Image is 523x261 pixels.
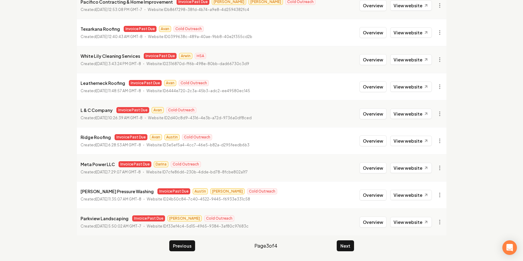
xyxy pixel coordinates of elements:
[146,142,249,148] p: Website ID 3e5ef5a4-4cc7-46e5-b82a-d295feedb6b3
[360,81,387,92] button: Overview
[195,53,206,59] span: HSA
[81,61,141,67] p: Created
[390,190,432,200] a: View website
[81,161,115,168] p: Meta Power LLC
[96,34,143,39] time: [DATE] 12:40:43 AM GMT-8
[81,169,141,175] p: Created
[360,27,387,38] button: Overview
[81,215,129,222] p: Parkview Landscaping
[179,53,192,59] span: Arwin
[124,26,157,32] span: Invoice Past Due
[81,223,141,229] p: Created
[164,134,180,140] span: Austin
[96,7,142,12] time: [DATE] 12:53:08 PM GMT-7
[81,34,143,40] p: Created
[210,188,245,194] span: [PERSON_NAME]
[204,215,234,221] span: Cold Outreach
[159,26,171,32] span: Avan
[96,170,141,174] time: [DATE] 7:29:07 AM GMT-8
[254,242,277,249] span: Page 3 of 4
[337,240,354,251] button: Next
[360,162,387,173] button: Overview
[147,223,249,229] p: Website ID f33ef4c4-5d15-4965-9384-3af80c97683c
[96,143,141,147] time: [DATE] 6:28:53 AM GMT-8
[167,215,202,221] span: [PERSON_NAME]
[146,88,250,94] p: Website ID 6444e720-2c3a-45b3-adc2-ee49580ec145
[146,169,248,175] p: Website ID 7cfe86d6-230b-4dde-bd78-8fcbe802a1f7
[96,197,141,201] time: [DATE] 11:35:07 AM GMT-8
[360,135,387,146] button: Overview
[360,54,387,65] button: Overview
[169,240,195,251] button: Previous
[119,161,151,167] span: Invoice Past Due
[157,188,190,194] span: Invoice Past Due
[81,188,154,195] p: [PERSON_NAME] Pressure Washing
[390,82,432,92] a: View website
[148,115,252,121] p: Website ID 2d40c8d9-4316-4e3b-a72d-9736a0df8ced
[174,26,204,32] span: Cold Outreach
[81,106,113,114] p: L & C Company
[164,80,176,86] span: Avan
[144,53,177,59] span: Invoice Past Due
[502,240,517,255] div: Open Intercom Messenger
[166,107,196,113] span: Cold Outreach
[182,134,212,140] span: Cold Outreach
[81,142,141,148] p: Created
[96,61,141,66] time: [DATE] 3:43:24 PM GMT-8
[96,224,141,228] time: [DATE] 5:50:02 AM GMT-7
[360,108,387,119] button: Overview
[390,217,432,227] a: View website
[179,80,209,86] span: Cold Outreach
[132,215,165,221] span: Invoice Past Due
[148,34,252,40] p: Website ID 0399638c-489a-40ae-9bb8-40e2f355cd2b
[390,27,432,38] a: View website
[390,163,432,173] a: View website
[96,116,143,120] time: [DATE] 10:26:39 AM GMT-8
[390,0,432,11] a: View website
[129,80,162,86] span: Invoice Past Due
[360,217,387,228] button: Overview
[390,136,432,146] a: View website
[148,7,249,13] p: Website ID b86f7298-38fd-4b74-a9e8-4d2594382fc4
[81,79,125,87] p: Leatherneck Roofing
[171,161,201,167] span: Cold Outreach
[390,54,432,65] a: View website
[247,188,277,194] span: Cold Outreach
[81,25,120,33] p: Texarkana Roofing
[193,188,208,194] span: Austin
[360,190,387,200] button: Overview
[96,89,141,93] time: [DATE] 11:48:57 AM GMT-8
[81,7,142,13] p: Created
[81,115,143,121] p: Created
[81,52,140,60] p: White Lily Cleaning Services
[81,134,111,141] p: Ridge Roofing
[116,107,149,113] span: Invoice Past Due
[81,196,141,202] p: Created
[147,196,250,202] p: Website ID 24b50c84-7c40-4522-9445-f6933e331c58
[390,109,432,119] a: View website
[81,88,141,94] p: Created
[115,134,147,140] span: Invoice Past Due
[154,161,168,167] span: Darina
[150,134,162,140] span: Avan
[146,61,249,67] p: Website ID 2316870d-ff6b-498e-80bb-dad66730c3d9
[152,107,164,113] span: Avan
